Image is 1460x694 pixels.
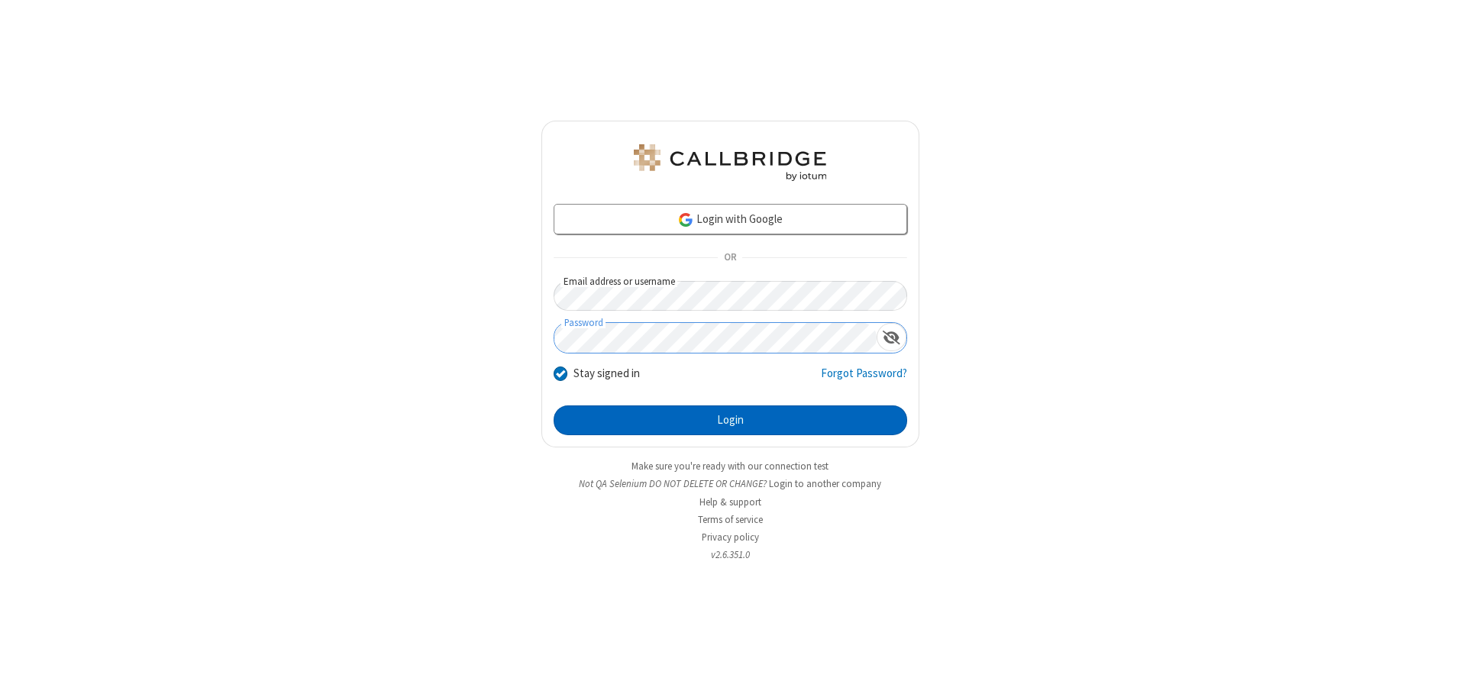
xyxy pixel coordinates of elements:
div: Show password [877,323,906,351]
li: Not QA Selenium DO NOT DELETE OR CHANGE? [541,476,919,491]
button: Login [554,405,907,436]
img: google-icon.png [677,211,694,228]
li: v2.6.351.0 [541,547,919,562]
button: Login to another company [769,476,881,491]
span: OR [718,247,742,269]
img: QA Selenium DO NOT DELETE OR CHANGE [631,144,829,181]
a: Terms of service [698,513,763,526]
a: Help & support [699,495,761,508]
a: Login with Google [554,204,907,234]
input: Password [554,323,877,353]
label: Stay signed in [573,365,640,383]
a: Make sure you're ready with our connection test [631,460,829,473]
input: Email address or username [554,281,907,311]
a: Forgot Password? [821,365,907,394]
a: Privacy policy [702,531,759,544]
